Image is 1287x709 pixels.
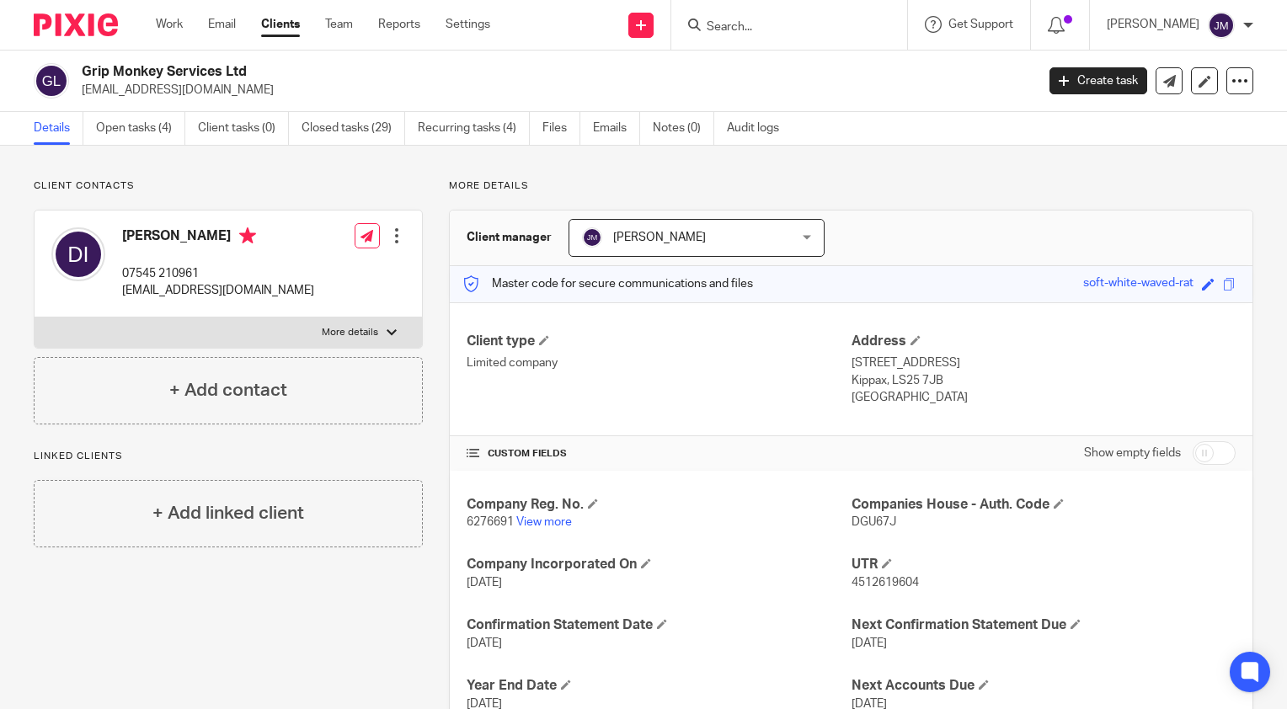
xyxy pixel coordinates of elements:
[169,377,287,403] h4: + Add contact
[516,516,572,528] a: View more
[156,16,183,33] a: Work
[302,112,405,145] a: Closed tasks (29)
[467,637,502,649] span: [DATE]
[727,112,792,145] a: Audit logs
[467,516,514,528] span: 6276691
[34,112,83,145] a: Details
[467,447,851,461] h4: CUSTOM FIELDS
[82,82,1024,99] p: [EMAIL_ADDRESS][DOMAIN_NAME]
[122,227,314,248] h4: [PERSON_NAME]
[239,227,256,244] i: Primary
[852,637,887,649] span: [DATE]
[82,63,836,81] h2: Grip Monkey Services Ltd
[852,577,919,589] span: 4512619604
[467,496,851,514] h4: Company Reg. No.
[542,112,580,145] a: Files
[1049,67,1147,94] a: Create task
[152,500,304,526] h4: + Add linked client
[852,333,1236,350] h4: Address
[325,16,353,33] a: Team
[467,229,552,246] h3: Client manager
[593,112,640,145] a: Emails
[852,616,1236,634] h4: Next Confirmation Statement Due
[467,333,851,350] h4: Client type
[1208,12,1235,39] img: svg%3E
[467,677,851,695] h4: Year End Date
[467,354,851,371] p: Limited company
[34,179,423,193] p: Client contacts
[322,326,378,339] p: More details
[122,282,314,299] p: [EMAIL_ADDRESS][DOMAIN_NAME]
[852,556,1236,573] h4: UTR
[852,516,896,528] span: DGU67J
[208,16,236,33] a: Email
[852,372,1236,389] p: Kippax, LS25 7JB
[613,232,706,243] span: [PERSON_NAME]
[852,389,1236,406] p: [GEOGRAPHIC_DATA]
[653,112,714,145] a: Notes (0)
[852,496,1236,514] h4: Companies House - Auth. Code
[34,450,423,463] p: Linked clients
[1084,445,1181,461] label: Show empty fields
[1107,16,1199,33] p: [PERSON_NAME]
[1083,275,1194,294] div: soft-white-waved-rat
[378,16,420,33] a: Reports
[467,616,851,634] h4: Confirmation Statement Date
[34,13,118,36] img: Pixie
[467,577,502,589] span: [DATE]
[467,556,851,573] h4: Company Incorporated On
[261,16,300,33] a: Clients
[418,112,530,145] a: Recurring tasks (4)
[446,16,490,33] a: Settings
[198,112,289,145] a: Client tasks (0)
[34,63,69,99] img: svg%3E
[449,179,1253,193] p: More details
[462,275,753,292] p: Master code for secure communications and files
[948,19,1013,30] span: Get Support
[122,265,314,282] p: 07545 210961
[51,227,105,281] img: svg%3E
[705,20,857,35] input: Search
[96,112,185,145] a: Open tasks (4)
[852,354,1236,371] p: [STREET_ADDRESS]
[582,227,602,248] img: svg%3E
[852,677,1236,695] h4: Next Accounts Due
